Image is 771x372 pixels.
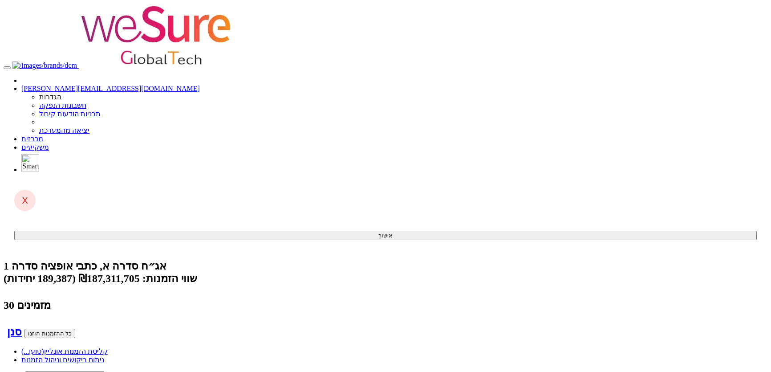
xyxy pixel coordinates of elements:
a: סנן [7,326,22,338]
li: הגדרות [39,93,767,101]
h4: 30 מזמינים [4,299,767,311]
img: SmartBull Logo [21,154,39,172]
a: מכרזים [21,135,43,143]
a: חשבונות הנפקה [39,102,86,109]
a: קליטת הזמנות אונליין(טוען...) [21,347,108,355]
a: [PERSON_NAME][EMAIL_ADDRESS][DOMAIN_NAME] [21,85,200,92]
div: ווישור גלובלטק בע"מ - אג״ח (סדרה א), כתבי אופציה (סדרה 1) - הנפקה לציבור [4,260,767,272]
button: כל ההזמנות הוזנו [24,329,75,338]
span: X [22,195,28,206]
button: אישור [14,231,757,240]
a: תבניות הודעות קיבול [39,110,101,118]
img: Auction Logo [79,4,235,68]
a: יציאה מהמערכת [39,127,89,134]
span: (טוען...) [21,347,44,355]
a: ניתוח ביקושים וניהול הזמנות [21,356,104,364]
img: /images/brands/dcm [12,61,77,69]
a: משקיעים [21,143,49,151]
div: שווי הזמנות: ₪187,311,705 (189,387 יחידות) [4,272,767,285]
